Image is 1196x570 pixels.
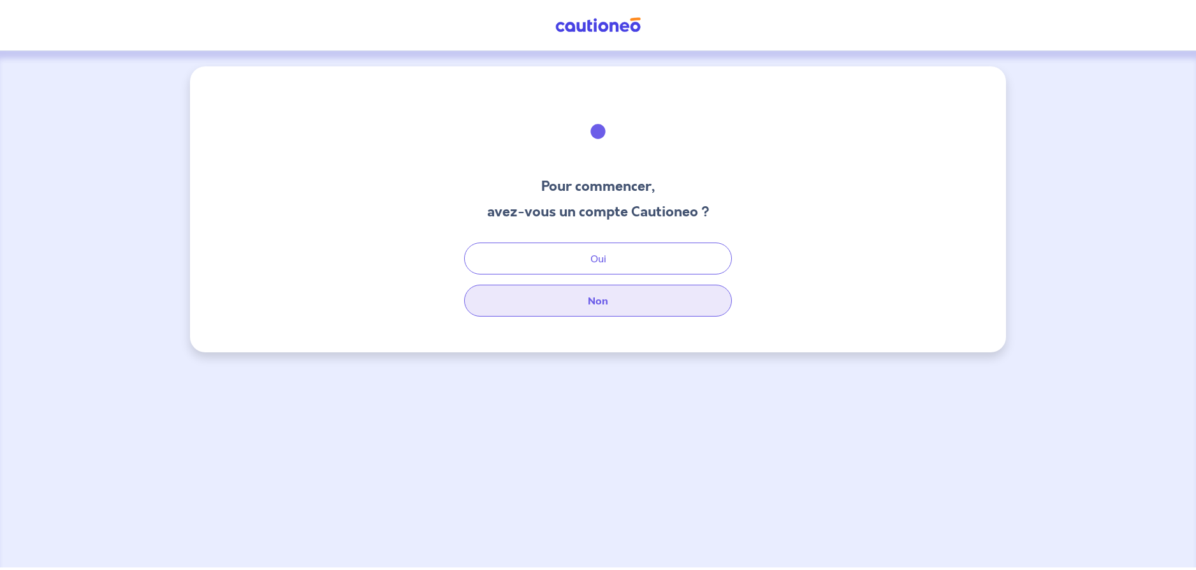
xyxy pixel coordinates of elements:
h3: Pour commencer, [487,176,710,197]
img: illu_welcome.svg [564,97,632,166]
h3: avez-vous un compte Cautioneo ? [487,202,710,222]
img: Cautioneo [550,17,646,33]
button: Oui [464,243,732,274]
button: Non [464,285,732,317]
